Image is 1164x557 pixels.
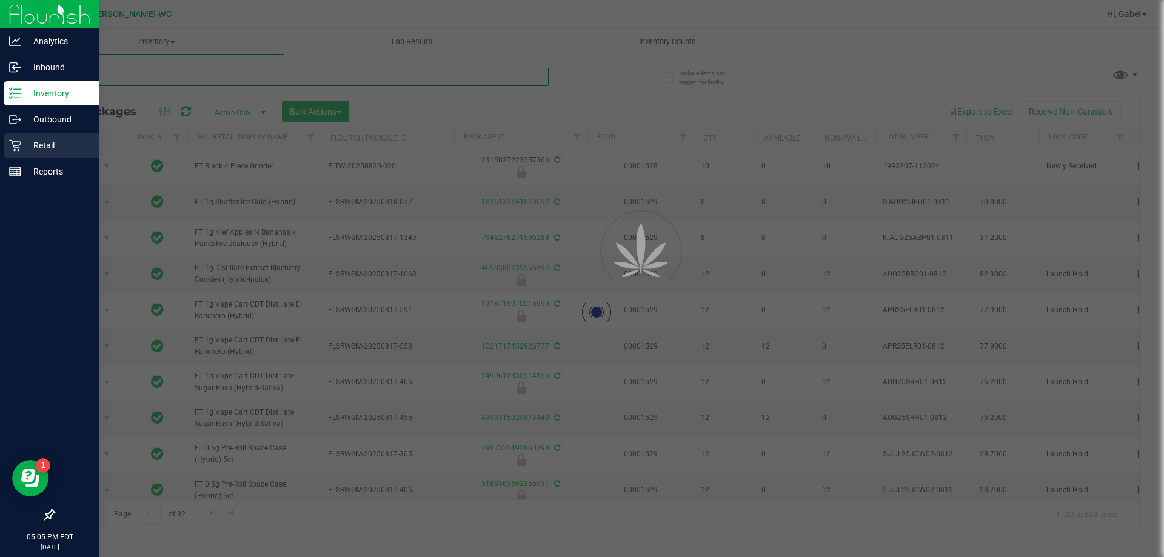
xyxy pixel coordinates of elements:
[21,138,94,153] p: Retail
[12,460,48,496] iframe: Resource center
[9,139,21,152] inline-svg: Retail
[5,532,94,542] p: 05:05 PM EDT
[21,34,94,48] p: Analytics
[5,542,94,552] p: [DATE]
[9,35,21,47] inline-svg: Analytics
[9,113,21,125] inline-svg: Outbound
[21,112,94,127] p: Outbound
[21,60,94,75] p: Inbound
[9,61,21,73] inline-svg: Inbound
[21,164,94,179] p: Reports
[21,86,94,101] p: Inventory
[9,87,21,99] inline-svg: Inventory
[36,458,50,473] iframe: Resource center unread badge
[9,165,21,178] inline-svg: Reports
